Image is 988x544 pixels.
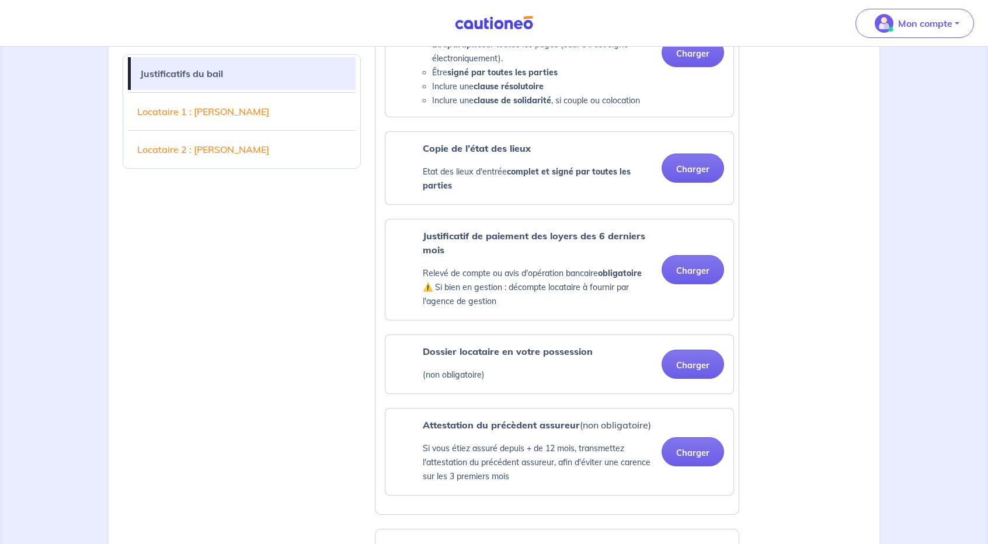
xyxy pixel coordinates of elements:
[662,154,724,183] button: Charger
[128,133,356,166] a: Locataire 2 : [PERSON_NAME]
[423,165,652,193] p: Etat des lieux d'entrée
[432,79,652,93] li: Inclure une
[432,65,652,79] li: Être
[450,16,538,30] img: Cautioneo
[432,37,652,65] li: Être sur toutes les pages (sauf s'il est signé électroniquement).
[423,266,652,308] p: Relevé de compte ou avis d'opération bancaire ⚠️ Si bien en gestion : décompte locataire à fourni...
[423,142,531,154] strong: Copie de l’état des lieux
[385,408,734,496] div: categoryName: previous-insurer-proof-landlord, userCategory: lessor
[385,219,734,320] div: categoryName: rent-receipt-landlord, userCategory: lessor
[423,230,645,256] strong: Justificatif de paiement des loyers des 6 derniers mois
[474,95,551,106] strong: clause de solidarité
[474,81,544,92] strong: clause résolutoire
[898,16,952,30] p: Mon compte
[662,437,724,466] button: Charger
[662,350,724,379] button: Charger
[447,67,558,78] strong: signé par toutes les parties
[423,346,593,357] strong: Dossier locataire en votre possession
[855,9,974,38] button: illu_account_valid_menu.svgMon compte
[662,38,724,67] button: Charger
[423,418,652,432] p: (non obligatoire)
[423,368,593,382] p: (non obligatoire)
[128,95,356,128] a: Locataire 1 : [PERSON_NAME]
[385,131,734,205] div: categoryName: inventory-upon-arrival-landlord, userCategory: lessor
[423,166,631,191] strong: complet et signé par toutes les parties
[598,268,642,278] strong: obligatoire
[662,255,724,284] button: Charger
[131,57,356,90] a: Justificatifs du bail
[875,14,893,33] img: illu_account_valid_menu.svg
[385,334,734,394] div: categoryName: profile-landlord, userCategory: lessor
[423,441,652,483] p: Si vous étiez assuré depuis + de 12 mois, transmettez l'attestation du précédent assureur, afin d...
[432,93,652,107] li: Inclure une , si couple ou colocation
[423,419,580,431] strong: Attestation du précèdent assureur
